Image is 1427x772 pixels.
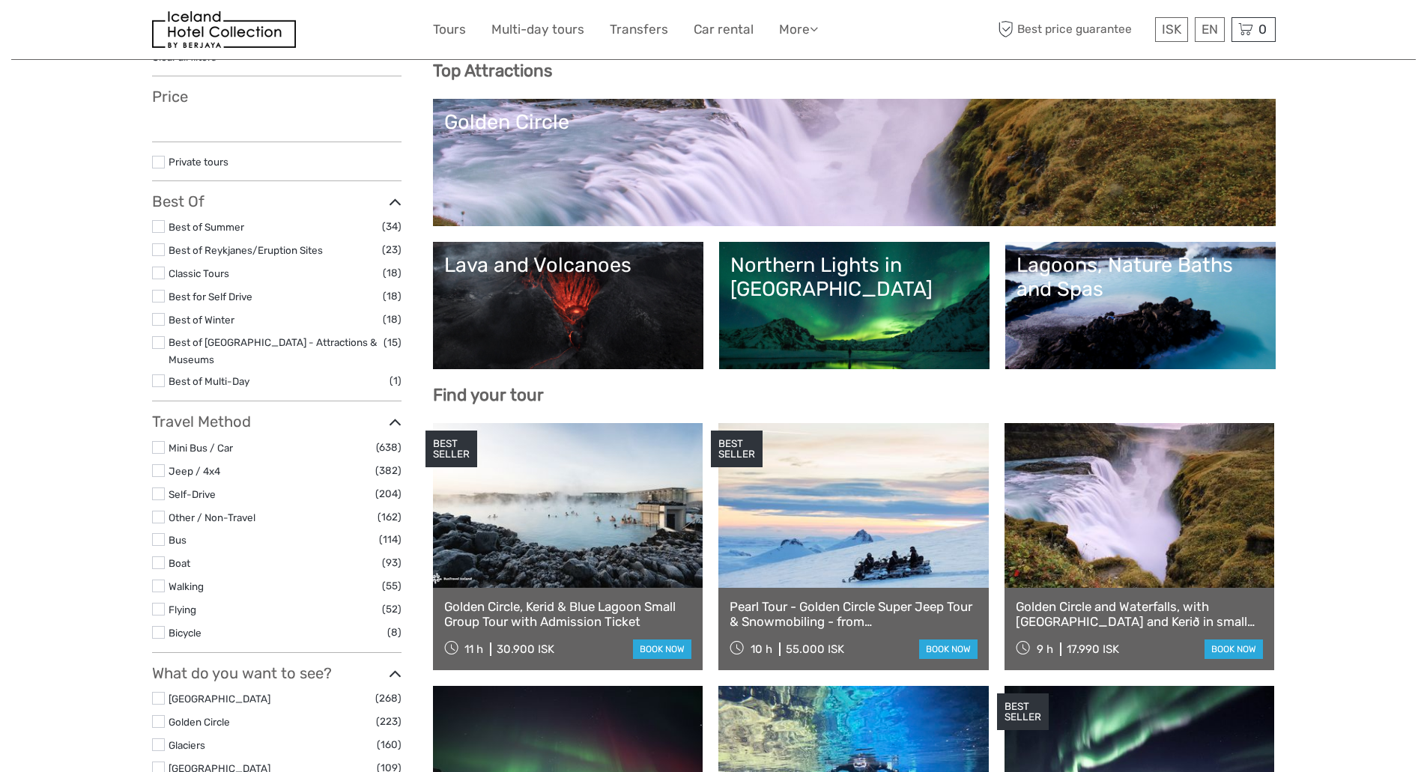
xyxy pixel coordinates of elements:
[997,693,1049,731] div: BEST SELLER
[1256,22,1269,37] span: 0
[1067,642,1119,656] div: 17.990 ISK
[383,288,402,305] span: (18)
[169,511,255,523] a: Other / Non-Travel
[382,241,402,258] span: (23)
[382,554,402,571] span: (93)
[751,642,772,656] span: 10 h
[433,19,466,40] a: Tours
[1195,17,1225,42] div: EN
[377,736,402,753] span: (160)
[464,642,483,656] span: 11 h
[169,739,205,751] a: Glaciers
[387,624,402,641] span: (8)
[425,431,477,468] div: BEST SELLER
[169,534,187,546] a: Bus
[152,88,402,106] h3: Price
[152,664,402,682] h3: What do you want to see?
[444,253,692,358] a: Lava and Volcanoes
[919,639,978,659] a: book now
[375,690,402,707] span: (268)
[491,19,584,40] a: Multi-day tours
[376,439,402,456] span: (638)
[444,110,1264,134] div: Golden Circle
[1162,22,1181,37] span: ISK
[786,642,844,656] div: 55.000 ISK
[497,642,554,656] div: 30.900 ISK
[169,375,249,387] a: Best of Multi-Day
[1017,253,1264,302] div: Lagoons, Nature Baths and Spas
[433,61,552,81] b: Top Attractions
[444,110,1264,215] a: Golden Circle
[169,627,202,639] a: Bicycle
[730,253,978,302] div: Northern Lights in [GEOGRAPHIC_DATA]
[152,192,402,210] h3: Best Of
[433,385,544,405] b: Find your tour
[169,156,228,168] a: Private tours
[375,462,402,479] span: (382)
[152,11,296,48] img: 481-8f989b07-3259-4bb0-90ed-3da368179bdc_logo_small.jpg
[610,19,668,40] a: Transfers
[169,291,252,303] a: Best for Self Drive
[730,253,978,358] a: Northern Lights in [GEOGRAPHIC_DATA]
[1205,639,1263,659] a: book now
[995,17,1151,42] span: Best price guarantee
[169,604,196,616] a: Flying
[169,716,230,728] a: Golden Circle
[169,693,270,705] a: [GEOGRAPHIC_DATA]
[378,508,402,526] span: (162)
[383,264,402,282] span: (18)
[1017,253,1264,358] a: Lagoons, Nature Baths and Spas
[169,221,244,233] a: Best of Summer
[711,431,763,468] div: BEST SELLER
[730,599,978,630] a: Pearl Tour - Golden Circle Super Jeep Tour & Snowmobiling - from [GEOGRAPHIC_DATA]
[444,599,692,630] a: Golden Circle, Kerid & Blue Lagoon Small Group Tour with Admission Ticket
[169,442,233,454] a: Mini Bus / Car
[375,485,402,502] span: (204)
[169,244,323,256] a: Best of Reykjanes/Eruption Sites
[1037,642,1053,656] span: 9 h
[379,531,402,548] span: (114)
[390,372,402,389] span: (1)
[169,557,190,569] a: Boat
[169,580,204,592] a: Walking
[694,19,754,40] a: Car rental
[633,639,691,659] a: book now
[169,488,216,500] a: Self-Drive
[169,267,229,279] a: Classic Tours
[382,218,402,235] span: (34)
[444,253,692,277] div: Lava and Volcanoes
[382,601,402,618] span: (52)
[779,19,818,40] a: More
[169,465,220,477] a: Jeep / 4x4
[383,311,402,328] span: (18)
[1016,599,1264,630] a: Golden Circle and Waterfalls, with [GEOGRAPHIC_DATA] and Kerið in small group
[376,713,402,730] span: (223)
[169,336,377,365] a: Best of [GEOGRAPHIC_DATA] - Attractions & Museums
[382,577,402,595] span: (55)
[152,413,402,431] h3: Travel Method
[384,334,402,351] span: (15)
[169,314,234,326] a: Best of Winter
